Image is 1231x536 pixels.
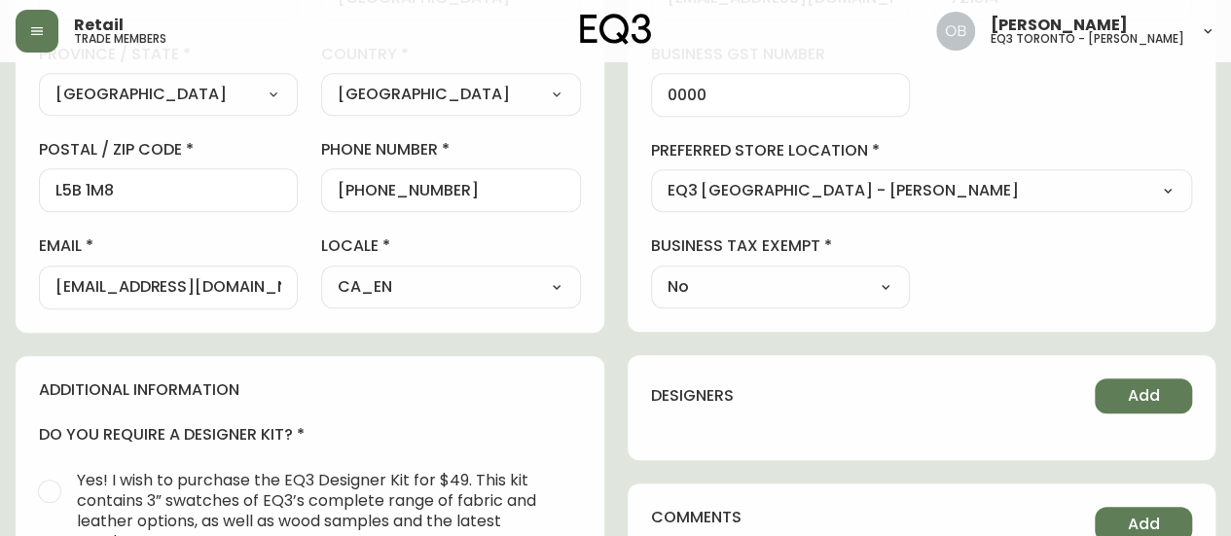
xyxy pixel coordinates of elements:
[39,424,581,446] h4: do you require a designer kit?
[651,385,734,407] h4: designers
[1128,385,1160,407] span: Add
[74,18,124,33] span: Retail
[1128,514,1160,535] span: Add
[991,33,1184,45] h5: eq3 toronto - [PERSON_NAME]
[39,379,581,401] h4: additional information
[321,139,580,161] label: phone number
[39,139,298,161] label: postal / zip code
[74,33,166,45] h5: trade members
[39,235,298,257] label: email
[651,507,742,528] h4: comments
[991,18,1128,33] span: [PERSON_NAME]
[651,235,910,257] label: business tax exempt
[936,12,975,51] img: 8e0065c524da89c5c924d5ed86cfe468
[1095,378,1192,413] button: Add
[321,235,580,257] label: locale
[651,140,1193,161] label: preferred store location
[580,14,652,45] img: logo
